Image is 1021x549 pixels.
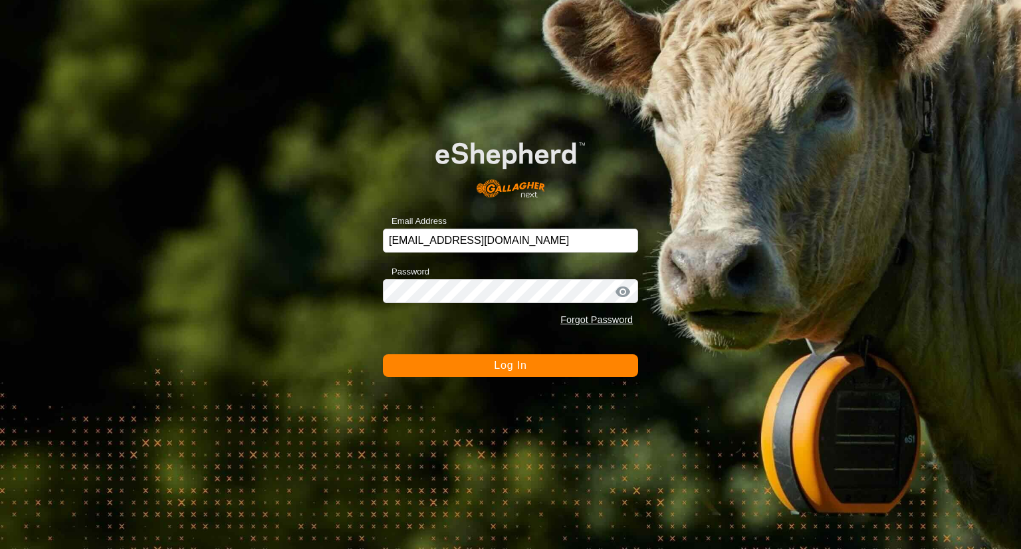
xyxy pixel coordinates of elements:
label: Email Address [383,215,447,228]
a: Forgot Password [560,314,633,325]
button: Log In [383,354,638,377]
label: Password [383,265,429,278]
span: Log In [494,360,526,371]
img: E-shepherd Logo [408,121,612,208]
input: Email Address [383,229,638,253]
